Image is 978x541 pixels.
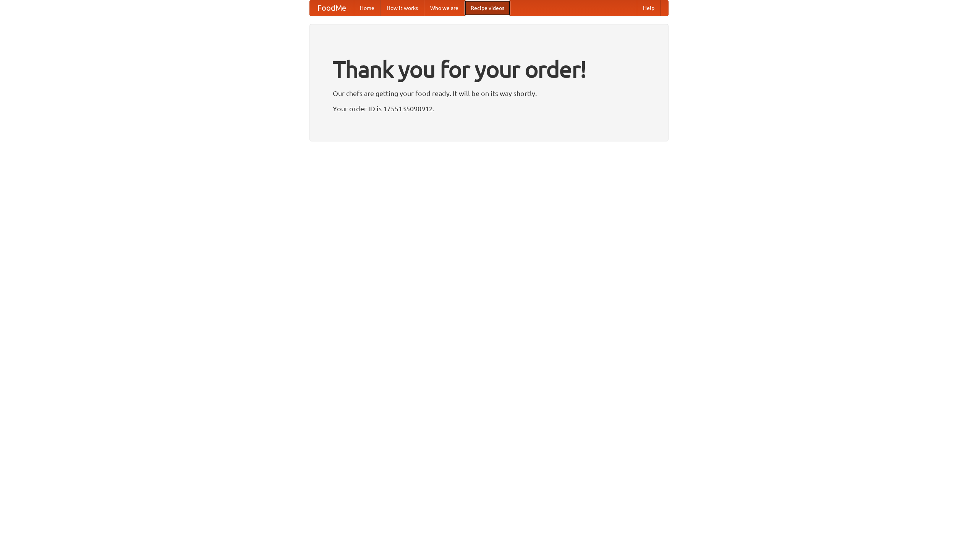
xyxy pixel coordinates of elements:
a: Who we are [424,0,465,16]
h1: Thank you for your order! [333,51,645,88]
p: Your order ID is 1755135090912. [333,103,645,114]
p: Our chefs are getting your food ready. It will be on its way shortly. [333,88,645,99]
a: FoodMe [310,0,354,16]
a: How it works [381,0,424,16]
a: Home [354,0,381,16]
a: Recipe videos [465,0,510,16]
a: Help [637,0,661,16]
